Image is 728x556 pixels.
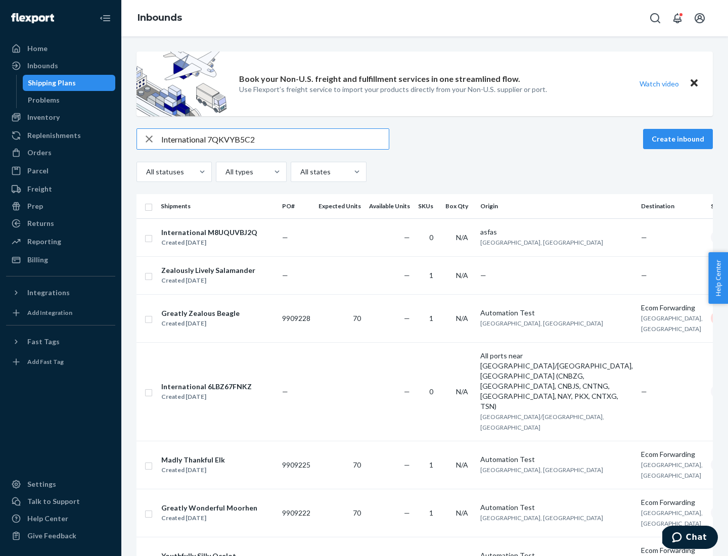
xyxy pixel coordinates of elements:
span: — [404,387,410,396]
div: Fast Tags [27,337,60,347]
div: Give Feedback [27,531,76,541]
a: Add Fast Tag [6,354,115,370]
div: Ecom Forwarding [641,449,703,459]
div: Created [DATE] [161,513,257,523]
div: International M8UQUVBJ2Q [161,227,257,238]
a: Billing [6,252,115,268]
div: Problems [28,95,60,105]
a: Shipping Plans [23,75,116,91]
div: International 6LBZ67FNKZ [161,382,252,392]
span: [GEOGRAPHIC_DATA], [GEOGRAPHIC_DATA] [641,509,703,527]
span: — [404,233,410,242]
th: Box Qty [441,194,476,218]
button: Open Search Box [645,8,665,28]
span: N/A [456,387,468,396]
button: Give Feedback [6,528,115,544]
div: Created [DATE] [161,318,240,329]
input: Search inbounds by name, destination, msku... [161,129,389,149]
span: — [641,271,647,280]
span: 1 [429,508,433,517]
th: Expected Units [314,194,365,218]
button: Close Navigation [95,8,115,28]
span: — [282,387,288,396]
ol: breadcrumbs [129,4,190,33]
div: Madly Thankful Elk [161,455,225,465]
a: Freight [6,181,115,197]
button: Close [688,76,701,91]
div: Greatly Wonderful Moorhen [161,503,257,513]
button: Open account menu [690,8,710,28]
div: Settings [27,479,56,489]
a: Orders [6,145,115,161]
div: Greatly Zealous Beagle [161,308,240,318]
div: Created [DATE] [161,392,252,402]
span: [GEOGRAPHIC_DATA], [GEOGRAPHIC_DATA] [480,514,603,522]
span: 70 [353,460,361,469]
th: Shipments [157,194,278,218]
input: All states [299,167,300,177]
a: Inbounds [138,12,182,23]
div: Returns [27,218,54,228]
span: 1 [429,271,433,280]
a: Problems [23,92,116,108]
img: Flexport logo [11,13,54,23]
div: Help Center [27,514,68,524]
div: Automation Test [480,502,633,513]
a: Prep [6,198,115,214]
span: Help Center [708,252,728,304]
input: All types [224,167,225,177]
a: Inbounds [6,58,115,74]
div: Add Fast Tag [27,357,64,366]
button: Integrations [6,285,115,301]
th: Available Units [365,194,414,218]
div: Add Integration [27,308,72,317]
div: Replenishments [27,130,81,141]
span: — [404,460,410,469]
span: N/A [456,233,468,242]
a: Help Center [6,511,115,527]
th: Origin [476,194,637,218]
button: Fast Tags [6,334,115,350]
a: Reporting [6,234,115,250]
td: 9909222 [278,489,314,537]
div: Created [DATE] [161,238,257,248]
span: [GEOGRAPHIC_DATA]/[GEOGRAPHIC_DATA], [GEOGRAPHIC_DATA] [480,413,604,431]
a: Settings [6,476,115,492]
a: Replenishments [6,127,115,144]
div: asfas [480,227,633,237]
div: Created [DATE] [161,465,225,475]
div: Billing [27,255,48,265]
a: Inventory [6,109,115,125]
div: Automation Test [480,454,633,465]
span: [GEOGRAPHIC_DATA], [GEOGRAPHIC_DATA] [480,239,603,246]
div: Freight [27,184,52,194]
a: Parcel [6,163,115,179]
span: — [282,271,288,280]
button: Open notifications [667,8,688,28]
a: Returns [6,215,115,231]
span: [GEOGRAPHIC_DATA], [GEOGRAPHIC_DATA] [480,319,603,327]
div: Inbounds [27,61,58,71]
th: Destination [637,194,707,218]
span: — [641,387,647,396]
th: SKUs [414,194,441,218]
span: 1 [429,314,433,322]
iframe: Opens a widget where you can chat to one of our agents [662,526,718,551]
span: [GEOGRAPHIC_DATA], [GEOGRAPHIC_DATA] [641,461,703,479]
div: Home [27,43,48,54]
a: Add Integration [6,305,115,321]
div: Orders [27,148,52,158]
a: Home [6,40,115,57]
div: Reporting [27,237,61,247]
span: 0 [429,233,433,242]
button: Talk to Support [6,493,115,509]
button: Watch video [633,76,686,91]
span: — [404,271,410,280]
span: [GEOGRAPHIC_DATA], [GEOGRAPHIC_DATA] [480,466,603,474]
span: — [404,314,410,322]
span: [GEOGRAPHIC_DATA], [GEOGRAPHIC_DATA] [641,314,703,333]
span: 1 [429,460,433,469]
span: — [404,508,410,517]
div: Automation Test [480,308,633,318]
span: N/A [456,460,468,469]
